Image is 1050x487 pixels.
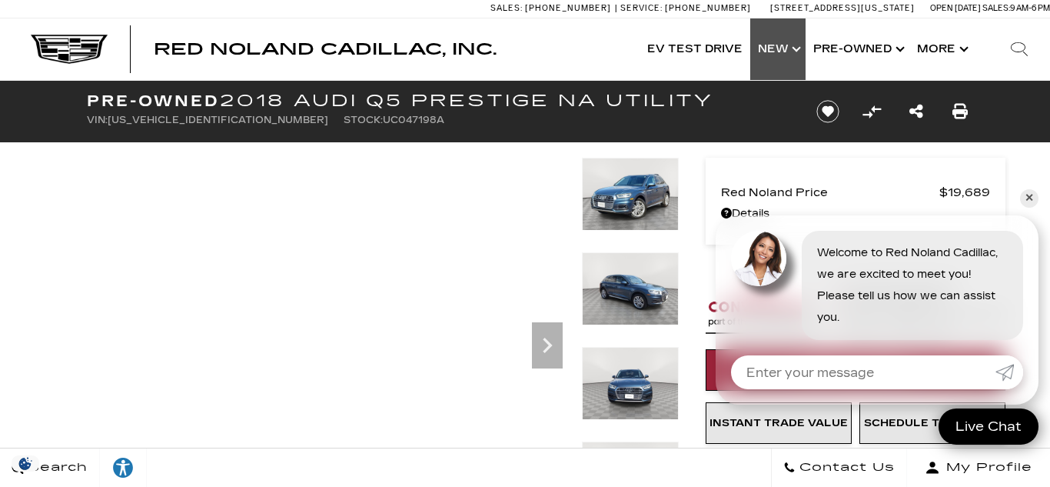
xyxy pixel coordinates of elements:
span: $19,689 [939,182,990,203]
span: Search [24,457,88,479]
a: EV Test Drive [640,18,750,80]
span: [PHONE_NUMBER] [665,3,751,13]
button: Compare Vehicle [860,100,883,123]
section: Click to Open Cookie Consent Modal [8,455,43,472]
span: [US_VEHICLE_IDENTIFICATION_NUMBER] [108,115,328,125]
a: Service: [PHONE_NUMBER] [615,4,755,12]
span: Schedule Test Drive [864,417,1002,429]
div: Welcome to Red Noland Cadillac, we are excited to meet you! Please tell us how we can assist you. [802,231,1023,340]
span: Open [DATE] [930,3,981,13]
input: Enter your message [731,355,995,389]
a: Share this Pre-Owned 2018 Audi Q5 Prestige NA Utility [909,101,923,122]
span: Red Noland Price [721,182,939,203]
a: Details [721,203,990,225]
a: Pre-Owned [806,18,909,80]
img: Used 2018 Blue Audi Prestige image 2 [582,252,679,325]
img: Opt-Out Icon [8,455,43,472]
a: Explore your accessibility options [100,449,147,487]
span: Stock: [344,115,383,125]
span: 9 AM-6 PM [1010,3,1050,13]
span: Sales: [982,3,1010,13]
a: Print this Pre-Owned 2018 Audi Q5 Prestige NA Utility [952,101,968,122]
span: My Profile [940,457,1032,479]
button: More [909,18,973,80]
button: Open user profile menu [907,449,1050,487]
span: Red Noland Cadillac, Inc. [154,40,497,58]
strong: Pre-Owned [87,92,220,110]
a: Start Your Deal [706,349,1005,391]
h1: 2018 Audi Q5 Prestige NA Utility [87,92,790,109]
img: Agent profile photo [731,231,786,286]
a: Submit [995,355,1023,389]
span: [PHONE_NUMBER] [525,3,611,13]
span: UC047198A [383,115,444,125]
span: Sales: [490,3,523,13]
a: Live Chat [939,409,1038,445]
span: Live Chat [948,418,1029,435]
a: [STREET_ADDRESS][US_STATE] [770,3,915,13]
img: Used 2018 Blue Audi Prestige image 3 [582,347,679,420]
a: Schedule Test Drive [859,402,1005,444]
a: Red Noland Price $19,689 [721,182,990,203]
span: Contact Us [796,457,895,479]
span: VIN: [87,115,108,125]
a: Contact Us [771,449,907,487]
img: Used 2018 Blue Audi Prestige image 1 [582,158,679,231]
a: New [750,18,806,80]
div: Explore your accessibility options [100,456,146,479]
span: Service: [620,3,663,13]
div: Next [532,322,563,369]
img: Cadillac Dark Logo with Cadillac White Text [31,35,108,64]
span: Instant Trade Value [709,417,848,429]
button: Save vehicle [811,99,845,124]
a: Instant Trade Value [706,402,852,444]
a: Red Noland Cadillac, Inc. [154,42,497,57]
a: Sales: [PHONE_NUMBER] [490,4,615,12]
